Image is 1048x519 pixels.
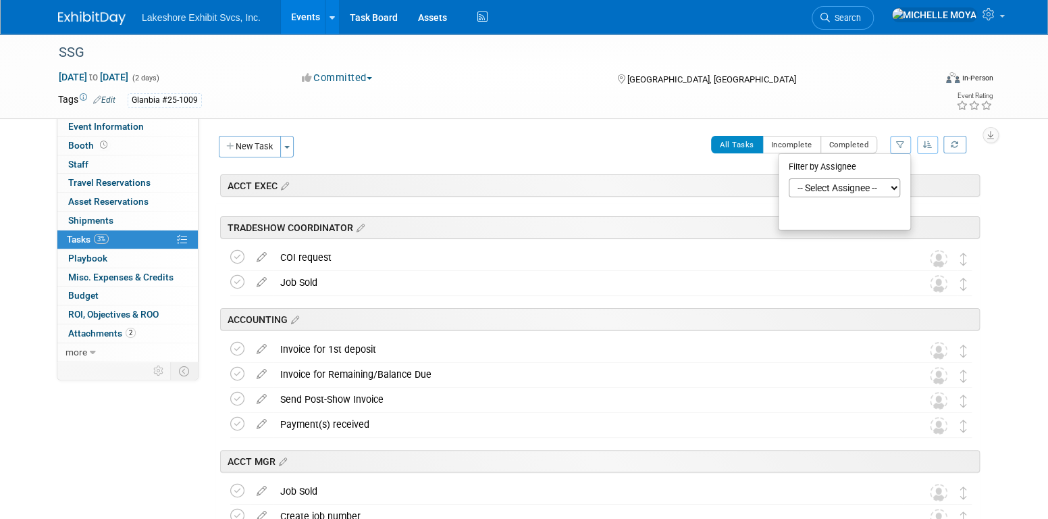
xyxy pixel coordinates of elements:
[273,271,903,294] div: Job Sold
[960,395,967,407] i: Move task
[273,363,903,386] div: Invoice for Remaining/Balance Due
[68,253,107,264] span: Playbook
[960,420,967,432] i: Move task
[68,328,136,339] span: Attachments
[131,74,159,82] span: (2 days)
[67,234,109,245] span: Tasks
[57,137,198,155] a: Booth
[58,93,115,108] td: Tags
[960,345,967,357] i: Move task
[68,215,113,226] span: Shipments
[68,121,144,132] span: Event Information
[57,249,198,268] a: Playbook
[288,312,299,326] a: Edit sections
[962,73,993,83] div: In-Person
[87,72,100,82] span: to
[930,392,947,410] img: Unassigned
[57,174,198,192] a: Travel Reservations
[126,328,136,338] span: 2
[960,487,967,499] i: Move task
[171,362,199,380] td: Toggle Event Tabs
[68,290,99,301] span: Budget
[250,485,273,497] a: edit
[57,268,198,287] a: Misc. Expenses & Credits
[762,136,821,153] button: Incomplete
[220,174,980,197] div: ACCT EXEC
[830,13,861,23] span: Search
[276,454,287,468] a: Edit sections
[273,338,903,361] div: Invoice for 1st deposit
[57,193,198,211] a: Asset Reservations
[65,347,87,357] span: more
[960,278,967,291] i: Move task
[812,6,874,30] a: Search
[891,7,977,22] img: MICHELLE MOYA
[68,272,174,282] span: Misc. Expenses & Credits
[273,480,903,503] div: Job Sold
[273,413,903,436] div: Payment(s) received
[250,393,273,405] a: edit
[57,212,198,230] a: Shipments
[943,136,966,153] a: Refresh
[58,71,129,83] span: [DATE] [DATE]
[250,276,273,289] a: edit
[250,251,273,264] a: edit
[94,234,109,244] span: 3%
[142,12,261,23] span: Lakeshore Exhibit Svcs, Inc.
[711,136,763,153] button: All Tasks
[220,308,980,330] div: ACCOUNTING
[956,93,993,99] div: Event Rating
[57,230,198,249] a: Tasks3%
[219,136,281,157] button: New Task
[57,343,198,362] a: more
[250,343,273,355] a: edit
[278,178,289,192] a: Edit sections
[273,388,903,411] div: Send Post-Show Invoice
[250,368,273,380] a: edit
[68,177,151,188] span: Travel Reservations
[97,140,110,150] span: Booth not reserved yet
[297,71,377,85] button: Committed
[273,246,903,269] div: COI request
[54,41,914,65] div: SSG
[93,95,115,105] a: Edit
[930,250,947,268] img: Unassigned
[854,70,993,91] div: Event Format
[147,362,171,380] td: Personalize Event Tab Strip
[250,418,273,430] a: edit
[220,216,980,239] div: TRADESHOW COORDINATOR
[930,342,947,360] img: Unassigned
[57,287,198,305] a: Budget
[930,275,947,293] img: Unassigned
[58,11,126,25] img: ExhibitDay
[128,93,202,107] div: Glanbia #25-1009
[68,309,159,320] span: ROI, Objectives & ROO
[946,72,960,83] img: Format-Inperson.png
[930,484,947,501] img: Unassigned
[57,305,198,324] a: ROI, Objectives & ROO
[68,196,149,207] span: Asset Reservations
[820,136,878,153] button: Completed
[220,450,980,472] div: ACCT MGR
[960,253,967,266] i: Move task
[930,367,947,385] img: Unassigned
[68,140,110,151] span: Booth
[68,159,88,170] span: Staff
[353,220,365,234] a: Edit sections
[789,157,900,178] div: Filter by Assignee
[57,324,198,343] a: Attachments2
[930,417,947,435] img: Unassigned
[627,74,795,84] span: [GEOGRAPHIC_DATA], [GEOGRAPHIC_DATA]
[960,370,967,382] i: Move task
[57,155,198,174] a: Staff
[57,118,198,136] a: Event Information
